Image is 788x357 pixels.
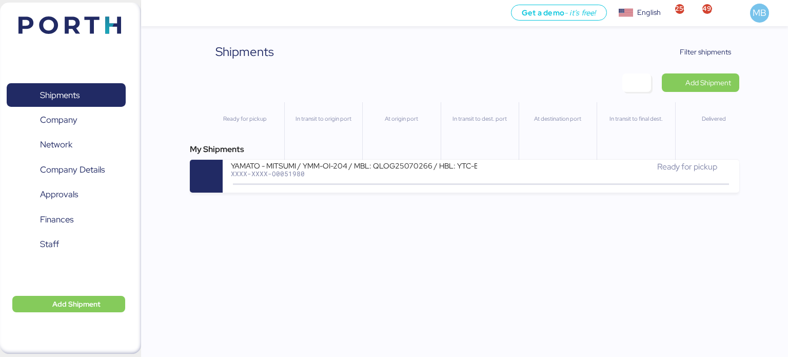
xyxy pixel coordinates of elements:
a: Company [7,108,126,132]
span: Approvals [40,187,78,202]
div: Shipments [215,43,274,61]
div: In transit to dest. port [445,115,514,123]
div: My Shipments [190,143,740,156]
div: At origin port [367,115,436,123]
div: In transit to origin port [289,115,358,123]
a: Approvals [7,183,126,206]
span: Network [40,137,72,152]
span: Add Shipment [52,298,101,310]
span: Staff [40,237,59,252]
div: In transit to final dest. [601,115,670,123]
span: Finances [40,212,73,227]
span: Shipments [40,88,80,103]
span: Company Details [40,162,105,177]
span: MB [753,6,766,20]
a: Network [7,133,126,157]
a: Finances [7,208,126,232]
span: Company [40,112,77,127]
a: Staff [7,233,126,256]
div: XXXX-XXXX-O0051980 [231,170,477,177]
button: Filter shipments [659,43,740,61]
span: Add Shipment [685,77,731,89]
a: Shipments [7,83,126,107]
span: Ready for pickup [657,161,717,172]
div: Delivered [680,115,748,123]
a: Add Shipment [662,73,739,92]
div: YAMATO - MITSUMI / YMM-OI-204 / MBL: QLOG25070266 / HBL: YTC-BKK24218 / LCL [231,161,477,170]
div: English [637,7,661,18]
button: Add Shipment [12,296,125,312]
span: Filter shipments [680,46,731,58]
div: Ready for pickup [210,115,280,123]
a: Company Details [7,158,126,182]
button: Menu [147,5,165,22]
div: At destination port [523,115,592,123]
